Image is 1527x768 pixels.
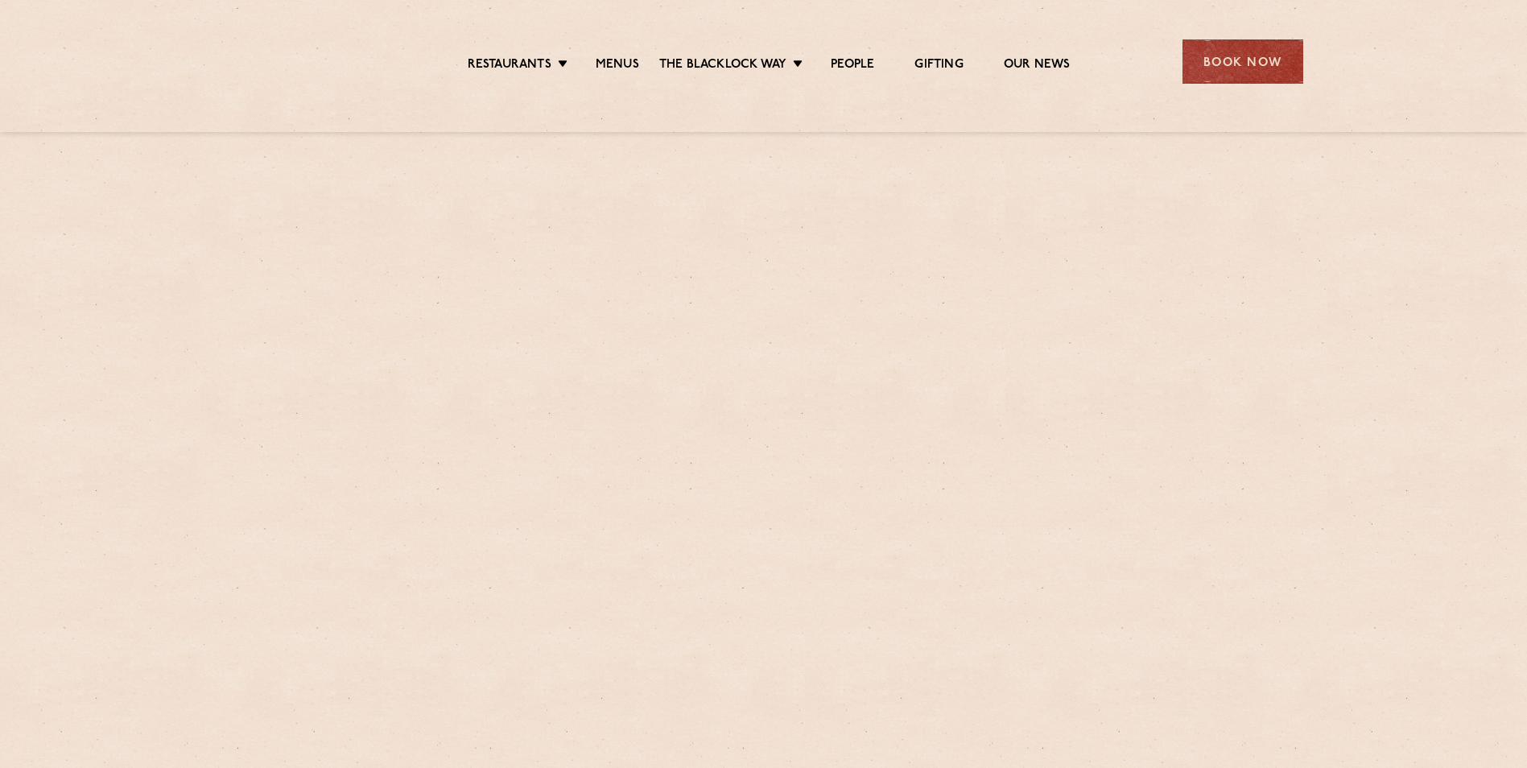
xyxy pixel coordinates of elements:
[1182,39,1303,84] div: Book Now
[1004,57,1071,75] a: Our News
[914,57,963,75] a: Gifting
[596,57,639,75] a: Menus
[468,57,551,75] a: Restaurants
[659,57,786,75] a: The Blacklock Way
[831,57,874,75] a: People
[225,15,364,108] img: svg%3E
